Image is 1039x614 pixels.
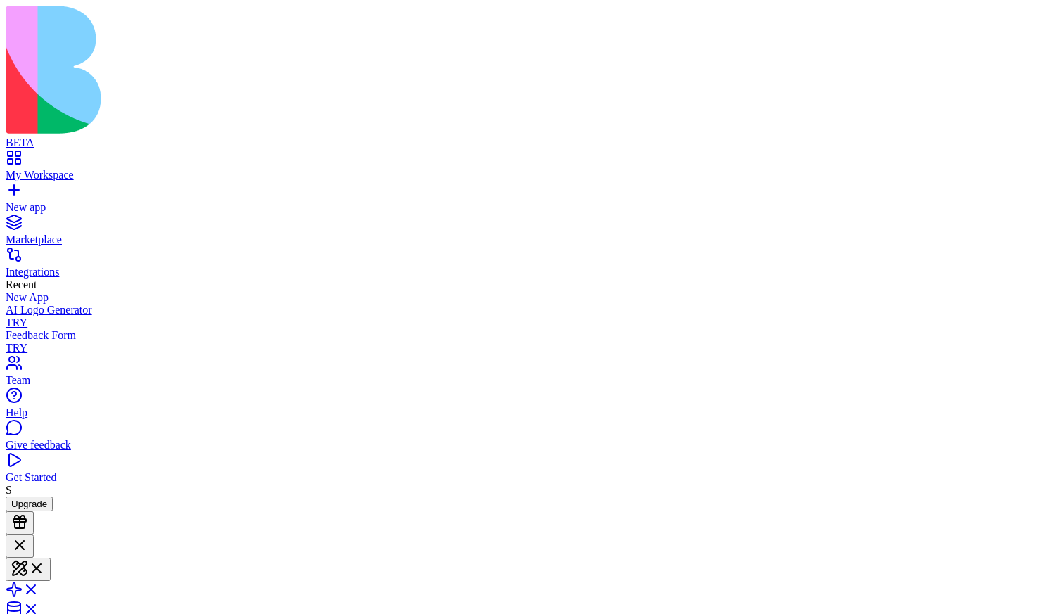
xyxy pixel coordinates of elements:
div: BETA [6,136,1033,149]
a: Give feedback [6,426,1033,452]
div: TRY [6,316,1033,329]
img: logo [6,6,571,134]
div: AI Logo Generator [6,304,1033,316]
div: New app [6,201,1033,214]
div: Get Started [6,471,1033,484]
a: New App [6,291,1033,304]
div: Feedback Form [6,329,1033,342]
a: Get Started [6,459,1033,484]
span: Recent [6,279,37,290]
a: Marketplace [6,221,1033,246]
a: Team [6,362,1033,387]
a: Upgrade [6,497,53,509]
div: Integrations [6,266,1033,279]
a: Help [6,394,1033,419]
span: S [6,484,12,496]
a: Feedback FormTRY [6,329,1033,354]
a: AI Logo GeneratorTRY [6,304,1033,329]
div: Give feedback [6,439,1033,452]
div: Marketplace [6,234,1033,246]
div: Team [6,374,1033,387]
a: Integrations [6,253,1033,279]
div: Help [6,407,1033,419]
div: My Workspace [6,169,1033,181]
a: My Workspace [6,156,1033,181]
div: TRY [6,342,1033,354]
a: BETA [6,124,1033,149]
a: New app [6,188,1033,214]
button: Upgrade [6,497,53,511]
